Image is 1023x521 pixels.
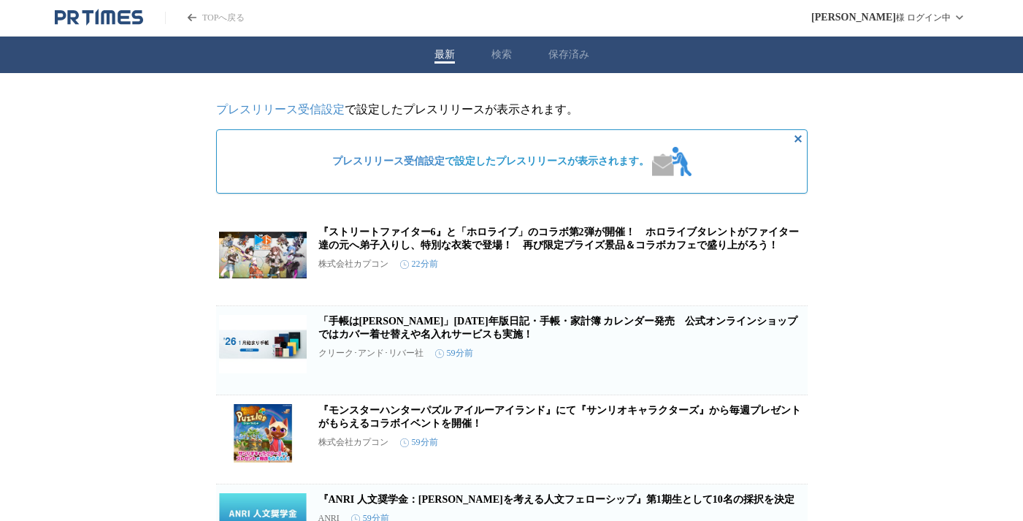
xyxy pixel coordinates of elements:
[548,48,589,61] button: 保存済み
[332,155,649,168] span: で設定したプレスリリースが表示されます。
[165,12,245,24] a: PR TIMESのトップページはこちら
[219,226,307,284] img: 『ストリートファイター6』と「ホロライブ」のコラボ第2弾が開催！ ホロライブタレントがファイター達の元へ弟子入りし、特別な衣装で登場！ 再び限定プライズ景品＆コラボカフェで盛り上がろう！
[332,156,445,167] a: プレスリリース受信設定
[434,48,455,61] button: 最新
[318,258,388,270] p: 株式会社カプコン
[811,12,896,23] span: [PERSON_NAME]
[318,227,799,251] a: 『ストリートファイター6』と「ホロライブ」のコラボ第2弾が開催！ ホロライブタレントがファイター達の元へ弟子入りし、特別な衣装で登場！ 再び限定プライズ景品＆コラボカフェで盛り上がろう！
[318,316,798,340] a: 「手帳は[PERSON_NAME]」[DATE]年版日記・手帳・家計簿 カレンダー発売 公式オンラインショップではカバー着せ替えや名入れサービスも実施！
[400,258,438,270] time: 22分前
[400,436,438,449] time: 59分前
[318,405,802,429] a: 『モンスターハンターパズル アイルーアイランド』にて『サンリオキャラクターズ』から毎週プレゼントがもらえるコラボイベントを開催！
[435,347,473,360] time: 59分前
[318,347,424,360] p: クリーク･アンド･リバー社
[318,436,388,449] p: 株式会社カプコン
[219,404,307,463] img: 『モンスターハンターパズル アイルーアイランド』にて『サンリオキャラクターズ』から毎週プレゼントがもらえるコラボイベントを開催！
[216,102,808,118] p: で設定したプレスリリースが表示されます。
[55,9,143,26] a: PR TIMESのトップページはこちら
[219,315,307,373] img: 「手帳は高橋」2026年版日記・手帳・家計簿 カレンダー発売 公式オンラインショップではカバー着せ替えや名入れサービスも実施！
[789,130,807,148] button: 非表示にする
[491,48,512,61] button: 検索
[216,103,345,115] a: プレスリリース受信設定
[318,494,794,505] a: 『ANRI 人文奨学金：[PERSON_NAME]を考える人文フェローシップ』第1期生として10名の採択を決定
